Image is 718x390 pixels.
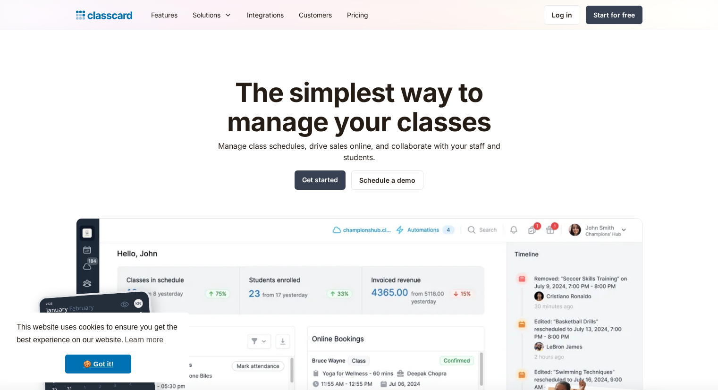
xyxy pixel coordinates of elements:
h1: The simplest way to manage your classes [209,78,509,136]
div: Solutions [193,10,220,20]
a: Customers [291,4,339,25]
div: Solutions [185,4,239,25]
div: cookieconsent [8,313,189,382]
a: learn more about cookies [123,333,165,347]
div: Log in [552,10,572,20]
a: Get started [295,170,346,190]
a: Features [144,4,185,25]
a: dismiss cookie message [65,355,131,373]
a: Start for free [586,6,642,24]
a: Schedule a demo [351,170,423,190]
div: Start for free [593,10,635,20]
p: Manage class schedules, drive sales online, and collaborate with your staff and students. [209,140,509,163]
a: Log in [544,5,580,25]
a: Integrations [239,4,291,25]
a: Pricing [339,4,376,25]
a: home [76,8,132,22]
span: This website uses cookies to ensure you get the best experience on our website. [17,322,180,347]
